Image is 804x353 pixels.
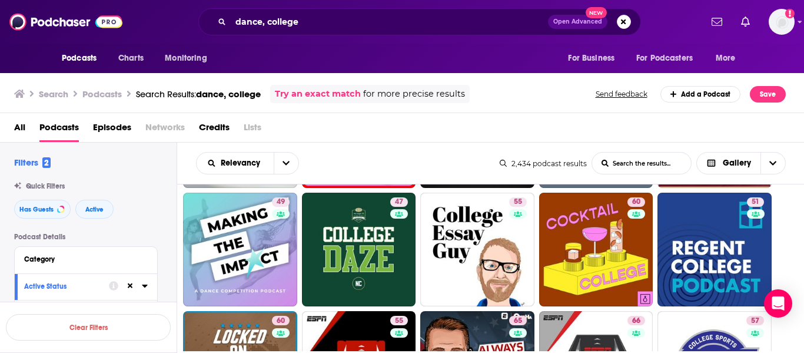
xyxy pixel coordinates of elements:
[75,200,114,219] button: Active
[746,316,764,325] a: 57
[395,315,403,327] span: 55
[629,47,710,70] button: open menu
[627,197,645,207] a: 60
[183,193,297,307] a: 49
[707,47,750,70] button: open menu
[750,86,786,103] button: Save
[660,86,741,103] a: Add a Podcast
[696,152,786,174] button: Choose View
[19,206,54,213] span: Has Guests
[363,87,465,101] span: for more precise results
[14,157,51,168] h2: Filters
[657,193,772,307] a: 51
[592,89,651,99] button: Send feedback
[157,47,222,70] button: open menu
[62,50,97,67] span: Podcasts
[509,197,527,207] a: 55
[6,314,171,341] button: Clear Filters
[539,193,653,307] a: 60
[736,12,755,32] a: Show notifications dropdown
[275,87,361,101] a: Try an exact match
[136,88,261,100] div: Search Results:
[85,206,104,213] span: Active
[277,196,285,208] span: 49
[118,50,144,67] span: Charts
[751,315,759,327] span: 57
[632,315,640,327] span: 66
[707,12,727,32] a: Show notifications dropdown
[14,118,25,142] a: All
[165,50,207,67] span: Monitoring
[277,315,285,327] span: 60
[500,159,587,168] div: 2,434 podcast results
[145,118,185,142] span: Networks
[136,88,261,100] a: Search Results:dance, college
[198,8,641,35] div: Search podcasts, credits, & more...
[395,196,403,208] span: 47
[14,233,158,241] p: Podcast Details
[42,157,51,168] span: 2
[231,12,548,31] input: Search podcasts, credits, & more...
[24,279,109,293] button: Active Status
[769,9,795,35] span: Logged in as angelabellBL2024
[769,9,795,35] button: Show profile menu
[390,316,408,325] a: 55
[723,159,751,167] span: Gallery
[420,193,534,307] a: 55
[560,47,629,70] button: open menu
[39,88,68,100] h3: Search
[514,315,522,327] span: 65
[632,196,640,208] span: 60
[716,50,736,67] span: More
[272,197,290,207] a: 49
[302,193,416,307] a: 47
[26,182,65,190] span: Quick Filters
[747,197,764,207] a: 51
[764,289,792,318] div: Open Intercom Messenger
[272,316,290,325] a: 60
[24,282,101,291] div: Active Status
[111,47,151,70] a: Charts
[785,9,795,18] svg: Add a profile image
[752,196,759,208] span: 51
[9,11,122,33] img: Podchaser - Follow, Share and Rate Podcasts
[82,88,122,100] h3: Podcasts
[636,50,693,67] span: For Podcasters
[39,118,79,142] a: Podcasts
[769,9,795,35] img: User Profile
[196,152,299,174] h2: Choose List sort
[586,7,607,18] span: New
[197,159,274,167] button: open menu
[390,197,408,207] a: 47
[54,47,112,70] button: open menu
[627,316,645,325] a: 66
[221,159,264,167] span: Relevancy
[514,196,522,208] span: 55
[24,255,140,263] div: Category
[196,88,261,100] span: dance, college
[24,252,148,266] button: Category
[548,15,607,29] button: Open AdvancedNew
[568,50,614,67] span: For Business
[93,118,131,142] a: Episodes
[509,316,527,325] a: 65
[244,118,261,142] span: Lists
[274,153,298,174] button: open menu
[14,200,71,219] button: Has Guests
[553,19,602,25] span: Open Advanced
[199,118,230,142] a: Credits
